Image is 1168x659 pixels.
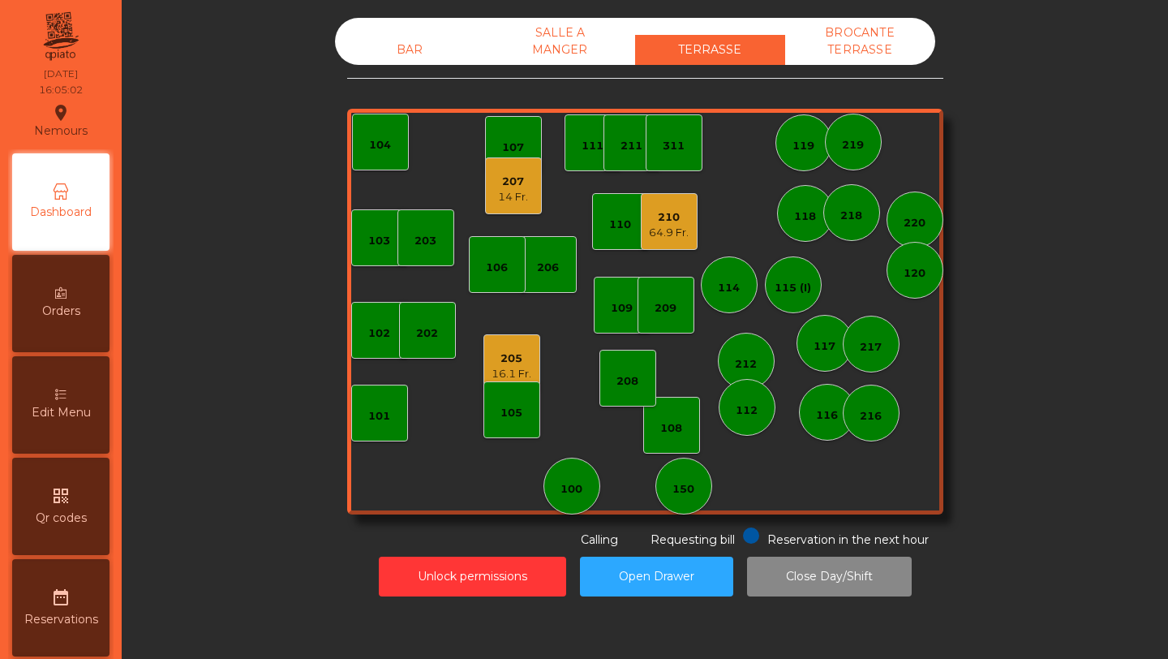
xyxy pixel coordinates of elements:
[498,174,528,190] div: 207
[39,83,83,97] div: 16:05:02
[842,137,864,153] div: 219
[649,225,689,241] div: 64.9 Fr.
[655,300,676,317] div: 209
[904,265,925,282] div: 120
[414,233,436,249] div: 203
[30,204,92,221] span: Dashboard
[611,300,633,317] div: 109
[735,356,757,373] div: 212
[498,189,528,205] div: 14 Fr.
[369,137,391,153] div: 104
[368,325,390,342] div: 102
[34,101,88,141] div: Nemours
[581,532,618,547] span: Calling
[36,510,87,527] span: Qr codes
[485,18,635,65] div: SALLE A MANGER
[416,325,438,342] div: 202
[44,67,78,81] div: [DATE]
[51,588,71,607] i: date_range
[767,532,929,547] span: Reservation in the next hour
[651,532,735,547] span: Requesting bill
[649,209,689,226] div: 210
[537,260,559,276] div: 206
[51,103,71,123] i: location_on
[492,351,531,367] div: 205
[335,35,485,65] div: BAR
[24,611,98,628] span: Reservations
[660,420,682,437] div: 108
[51,486,71,506] i: qr_code
[718,280,740,296] div: 114
[794,209,816,225] div: 118
[840,208,862,224] div: 218
[492,366,531,382] div: 16.1 Fr.
[814,338,835,355] div: 117
[620,138,642,154] div: 211
[368,233,390,249] div: 103
[486,260,508,276] div: 106
[860,408,882,424] div: 216
[672,481,694,497] div: 150
[616,373,638,390] div: 208
[635,35,785,65] div: TERRASSE
[41,8,80,65] img: qpiato
[580,557,733,597] button: Open Drawer
[42,303,80,320] span: Orders
[500,405,522,421] div: 105
[747,557,912,597] button: Close Day/Shift
[663,138,685,154] div: 311
[502,140,524,156] div: 107
[32,404,91,421] span: Edit Menu
[816,407,838,424] div: 116
[736,403,758,419] div: 112
[904,215,925,231] div: 220
[368,408,390,424] div: 101
[775,280,811,296] div: 115 (I)
[785,18,935,65] div: BROCANTE TERRASSE
[582,138,603,154] div: 111
[792,138,814,154] div: 119
[379,557,566,597] button: Unlock permissions
[560,481,582,497] div: 100
[609,217,631,233] div: 110
[860,339,882,355] div: 217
